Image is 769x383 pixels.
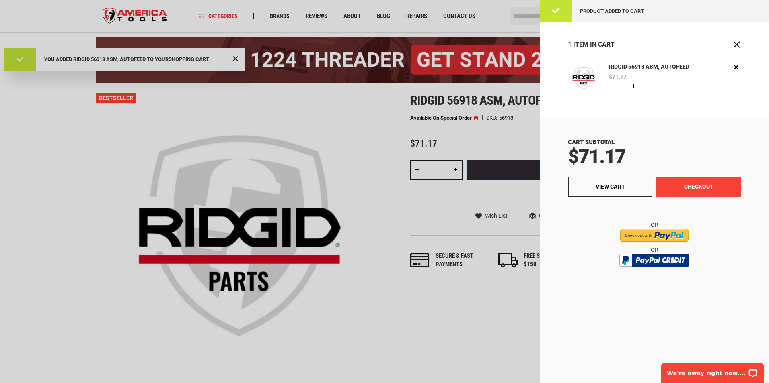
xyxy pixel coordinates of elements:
a: View Cart [568,177,652,197]
span: Item in Cart [573,41,615,48]
span: Product added to cart [580,8,644,14]
button: Close [733,41,741,49]
img: btn_bml_text.png [624,269,685,277]
span: $71.17 [609,74,627,79]
span: Cart Subtotal [568,139,615,146]
span: 1 [568,41,572,48]
iframe: LiveChat chat widget [656,358,769,383]
span: View Cart [596,183,625,190]
a: RIDGID 56918 ASM, AUTOFEED [568,63,599,96]
button: Checkout [656,177,741,197]
img: RIDGID 56918 ASM, AUTOFEED [568,63,599,94]
span: $71.17 [568,145,625,168]
a: RIDGID 56918 ASM, AUTOFEED [607,63,692,71]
